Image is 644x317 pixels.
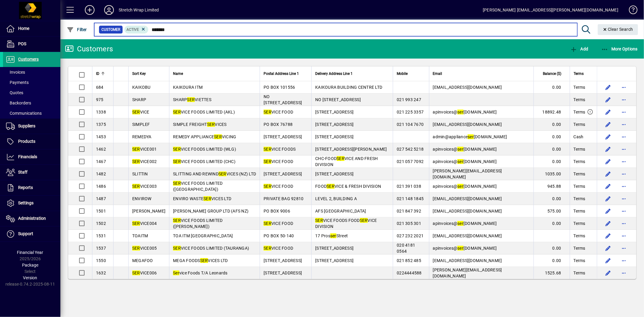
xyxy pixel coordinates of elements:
[574,70,584,77] span: Terms
[574,208,585,214] span: Terms
[264,147,296,152] span: VICE FOODS
[96,97,104,102] span: 975
[533,143,570,155] td: 0.00
[433,70,442,77] span: Email
[397,159,424,164] span: 021 057 7092
[96,221,106,226] span: 1502
[132,110,149,114] span: VICE
[132,85,151,90] span: KAIKOBU
[315,110,354,114] span: [STREET_ADDRESS]
[397,122,424,127] span: 021 104 7670
[173,147,236,152] span: VICE FOODS LIMITED (WLG)
[3,88,60,98] a: Quotes
[132,184,157,189] span: VICE003
[6,80,29,85] span: Payments
[173,159,181,164] em: SER
[397,184,421,189] span: 021 391 038
[603,144,613,154] button: Edit
[17,250,43,255] span: Financial Year
[173,246,181,251] em: SER
[200,258,208,263] em: SER
[433,233,502,238] span: [EMAIL_ADDRESS][DOMAIN_NAME]
[533,193,570,205] td: 0.00
[315,122,354,127] span: [STREET_ADDRESS]
[457,184,463,189] em: ser
[132,196,152,201] span: ENVIROW
[603,256,613,265] button: Edit
[207,122,215,127] em: SER
[264,233,294,238] span: PO BOX 50-140
[433,70,530,77] div: Email
[619,194,629,203] button: More options
[18,231,33,236] span: Support
[132,97,146,102] span: SHARP
[397,221,421,226] span: 021 305 301
[264,94,302,105] span: NO [STREET_ADDRESS]
[457,159,463,164] em: ser
[132,70,146,77] span: Sort Key
[574,171,585,177] span: Terms
[603,107,613,117] button: Edit
[397,97,421,102] span: 021 993 247
[433,267,502,278] span: [PERSON_NAME][EMAIL_ADDRESS][DOMAIN_NAME]
[337,156,344,161] em: SER
[533,180,570,193] td: 945.88
[173,218,223,229] span: VICE FOODS LIMITED ([PERSON_NAME])
[264,196,303,201] span: PRIVATE BAG 92810
[132,122,150,127] span: SIMPLEF
[99,5,119,15] button: Profile
[603,219,613,228] button: Edit
[18,123,35,128] span: Suppliers
[603,181,613,191] button: Edit
[173,181,181,186] em: SER
[315,218,323,223] em: SER
[132,184,140,189] em: SER
[264,246,293,251] span: VICE FOOD
[315,209,366,213] span: AFS [GEOGRAPHIC_DATA]
[433,147,497,152] span: apinvoices@ [DOMAIN_NAME]
[132,209,165,213] span: [PERSON_NAME]
[603,27,633,32] span: Clear Search
[603,194,613,203] button: Edit
[3,149,60,165] a: Financials
[18,154,37,159] span: Financials
[96,233,106,238] span: 1531
[574,158,585,165] span: Terms
[173,85,203,90] span: KAIKOURA ITM
[533,267,570,279] td: 1525.68
[533,131,570,143] td: 0.00
[173,271,228,275] span: vice Foods T/A Leonards
[132,258,153,263] span: MEGAFOO
[18,41,26,46] span: POS
[23,275,37,280] span: Version
[397,243,415,254] span: 020 4181 0564
[603,169,613,179] button: Edit
[132,159,140,164] em: SER
[603,120,613,129] button: Edit
[619,82,629,92] button: More options
[315,233,348,238] span: 17 Pros Street
[619,132,629,142] button: More options
[173,110,181,114] em: SER
[315,85,382,90] span: KAIKOURA BUILDING CENTRE LTD
[264,159,293,164] span: VICE FOOD
[397,271,422,275] span: 0224444588
[603,157,613,166] button: Edit
[574,146,585,152] span: Terms
[433,134,507,139] span: admin@appliance [DOMAIN_NAME]
[132,271,157,275] span: VICE006
[537,70,567,77] div: Balance ($)
[533,168,570,180] td: 1035.00
[132,271,140,275] em: SER
[574,233,585,239] span: Terms
[483,5,618,15] div: [PERSON_NAME] [EMAIL_ADDRESS][PERSON_NAME][DOMAIN_NAME]
[264,110,271,114] em: SER
[264,184,293,189] span: VICE FOOD
[327,184,335,189] em: SER
[433,159,497,164] span: apinvoices@ [DOMAIN_NAME]
[397,258,421,263] span: 021 852 485
[433,110,497,114] span: apinvoices@ [DOMAIN_NAME]
[203,196,211,201] em: SER
[619,206,629,216] button: More options
[173,70,256,77] div: Name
